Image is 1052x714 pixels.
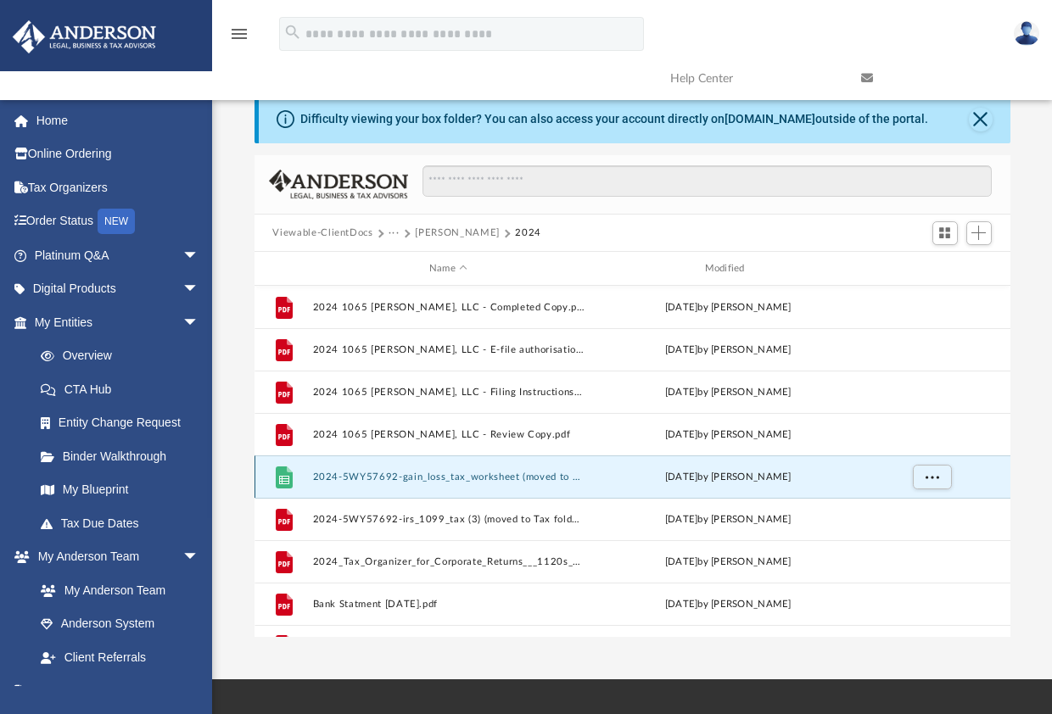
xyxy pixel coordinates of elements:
button: 2024 1065 [PERSON_NAME], LLC - Review Copy.pdf [312,429,585,440]
div: [DATE] by [PERSON_NAME] [591,512,864,527]
button: 2024 1065 [PERSON_NAME], LLC - E-file authorisation - please sign.pdf [312,344,585,355]
a: menu [229,32,249,44]
img: User Pic [1014,21,1039,46]
img: Anderson Advisors Platinum Portal [8,20,161,53]
a: My Anderson Team [24,573,208,607]
a: Order StatusNEW [12,204,225,239]
button: Add [966,221,992,245]
a: Entity Change Request [24,406,225,440]
a: Binder Walkthrough [24,439,225,473]
div: [DATE] by [PERSON_NAME] [591,597,864,612]
a: Tax Due Dates [24,506,225,540]
button: 2024_Tax_Organizer_for_Corporate_Returns___1120s_Returns_Rev112172024 (moved to Tax folder).pdf [312,556,585,567]
div: Modified [591,261,864,276]
button: Switch to Grid View [932,221,958,245]
div: NEW [98,209,135,234]
i: menu [229,24,249,44]
a: My Blueprint [24,473,216,507]
button: [PERSON_NAME] [415,226,499,241]
a: My Anderson Teamarrow_drop_down [12,540,216,574]
button: 2024-5WY57692-gain_loss_tax_worksheet (moved to Tax folder).csv [312,471,585,483]
a: Platinum Q&Aarrow_drop_down [12,238,225,272]
span: arrow_drop_down [182,674,216,709]
button: Viewable-ClientDocs [272,226,372,241]
div: [DATE] by [PERSON_NAME] [591,385,864,400]
a: Help Center [657,45,848,112]
a: Tax Organizers [12,170,225,204]
a: [DOMAIN_NAME] [725,112,815,126]
a: My Documentsarrow_drop_down [12,674,216,708]
div: [DATE] by [PERSON_NAME] [591,470,864,485]
a: Online Ordering [12,137,225,171]
a: Client Referrals [24,640,216,674]
button: 2024 [515,226,541,241]
button: Bank Statment [DATE].pdf [312,599,585,610]
a: Overview [24,339,225,373]
a: Anderson System [24,607,216,641]
div: Name [311,261,584,276]
div: [DATE] by [PERSON_NAME] [591,300,864,315]
div: id [261,261,304,276]
div: [DATE] by [PERSON_NAME] [591,343,864,358]
div: grid [255,286,1010,637]
span: arrow_drop_down [182,272,216,307]
button: 2024 1065 [PERSON_NAME], LLC - Completed Copy.pdf [312,302,585,313]
button: Close [969,108,993,131]
div: [DATE] by [PERSON_NAME] [591,555,864,570]
button: 2024-5WY57692-irs_1099_tax (3) (moved to Tax folder).pdf [312,514,585,525]
div: id [871,261,990,276]
div: [DATE] by [PERSON_NAME] [591,427,864,443]
a: My Entitiesarrow_drop_down [12,305,225,339]
span: arrow_drop_down [182,540,216,575]
button: 2024 1065 [PERSON_NAME], LLC - Filing Instructions.pdf [312,387,585,398]
input: Search files and folders [422,165,991,198]
button: More options [912,465,951,490]
span: arrow_drop_down [182,305,216,340]
button: ··· [389,226,400,241]
span: arrow_drop_down [182,238,216,273]
div: Difficulty viewing your box folder? You can also access your account directly on outside of the p... [300,110,928,128]
a: Digital Productsarrow_drop_down [12,272,225,306]
a: Home [12,103,225,137]
i: search [283,23,302,42]
a: CTA Hub [24,372,225,406]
